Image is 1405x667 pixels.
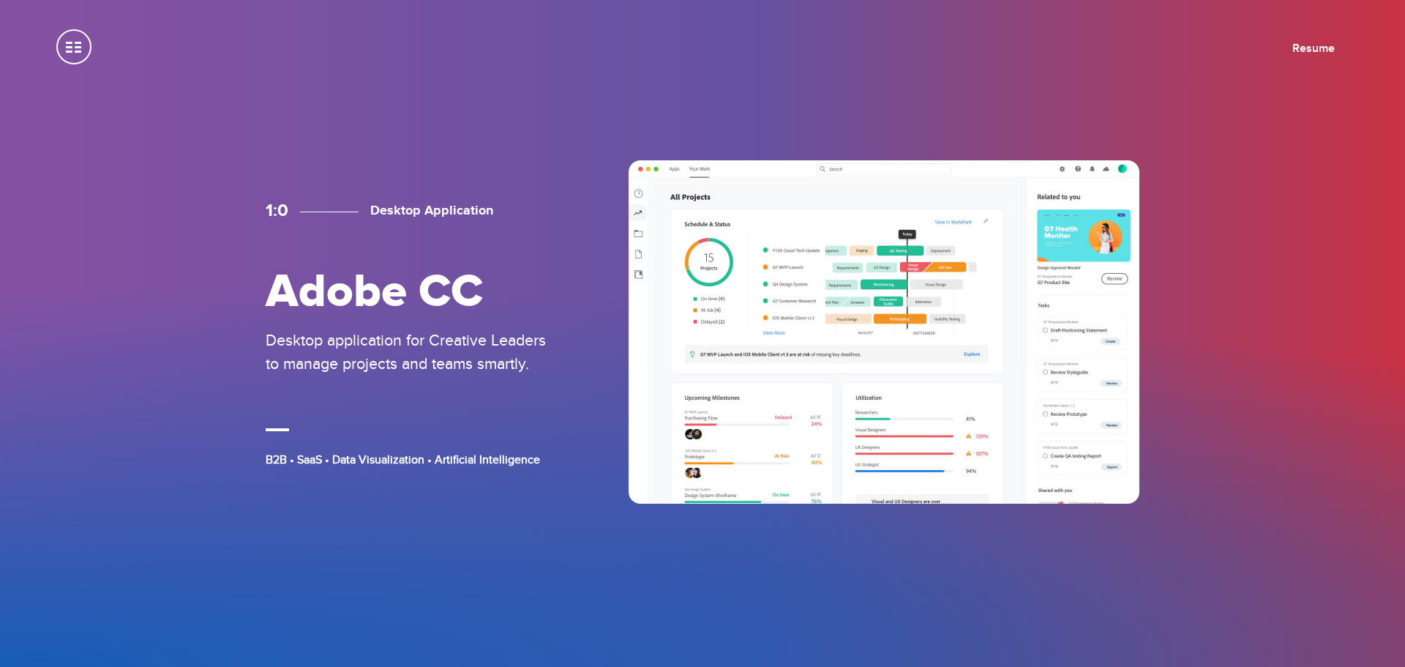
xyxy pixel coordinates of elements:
span: B2B • SaaS • Data Visualization • Artificial Intelligence [266,452,540,467]
a: 1:0 Desktop Application Adobe CC Desktop application for Creative Leaders to manage projects and ... [263,160,1142,507]
span: 1:0 [266,200,288,221]
p: Desktop application for Creative Leaders to manage projects and teams smartly. [266,329,558,376]
h3: Desktop Application [300,203,493,219]
a: Resume [1292,41,1335,56]
h2: Adobe CC [266,268,558,317]
img: Adobe CC [629,160,1139,504]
